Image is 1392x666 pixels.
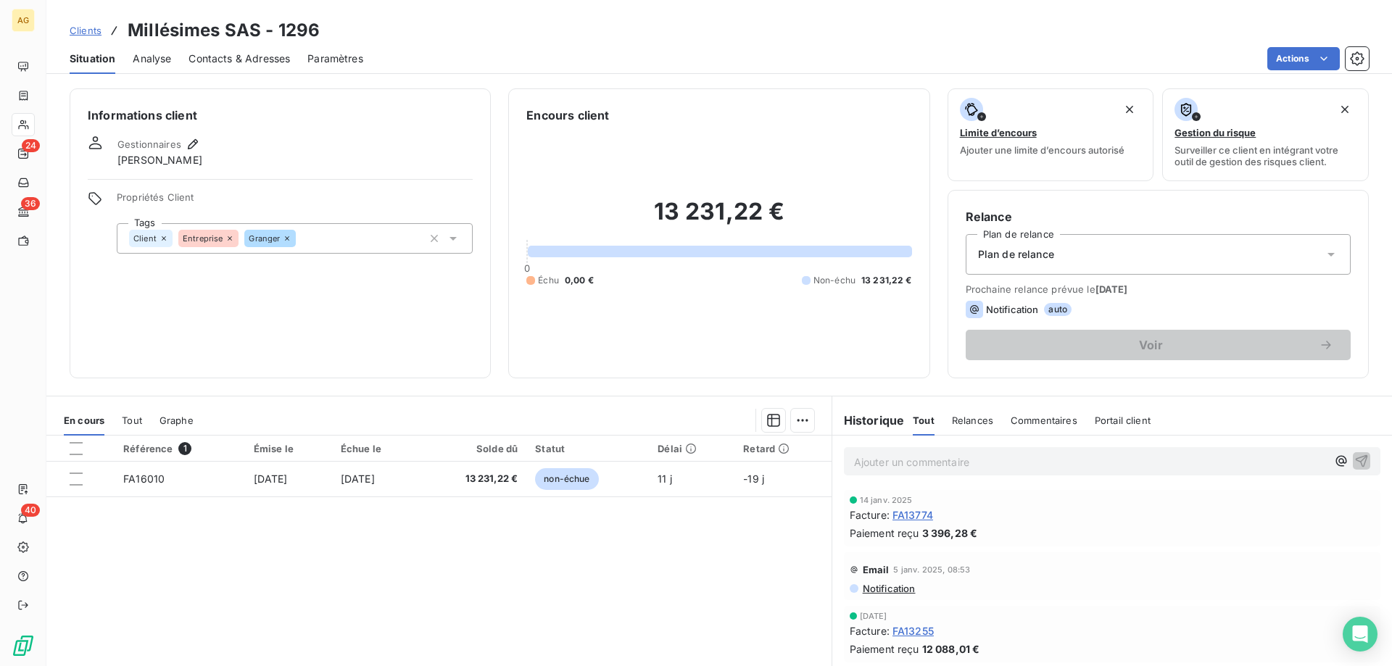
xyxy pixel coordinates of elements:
span: 5 janv. 2025, 08:53 [893,565,970,574]
span: Surveiller ce client en intégrant votre outil de gestion des risques client. [1174,144,1356,167]
span: Entreprise [183,234,223,243]
h2: 13 231,22 € [526,197,911,241]
span: Graphe [159,415,194,426]
span: Notification [986,304,1039,315]
span: [PERSON_NAME] [117,153,202,167]
span: Facture : [850,507,890,523]
span: 3 396,28 € [922,525,978,541]
span: 13 231,22 € [429,472,518,486]
span: Portail client [1095,415,1151,426]
div: Émise le [254,443,323,454]
span: Prochaine relance prévue le [966,283,1351,295]
span: Email [863,564,890,575]
span: [DATE] [1095,283,1128,295]
div: Open Intercom Messenger [1343,617,1377,652]
div: Solde dû [429,443,518,454]
span: 1 [178,442,191,455]
span: Contacts & Adresses [188,51,290,66]
button: Actions [1267,47,1340,70]
span: Non-échu [813,274,855,287]
span: Situation [70,51,115,66]
span: [DATE] [341,473,375,485]
span: Limite d’encours [960,127,1037,138]
span: Notification [861,583,916,594]
div: Échue le [341,443,412,454]
span: Gestion du risque [1174,127,1256,138]
div: Délai [658,443,726,454]
span: FA13255 [892,623,934,638]
span: FA16010 [123,473,165,485]
span: Clients [70,25,101,36]
span: 40 [21,504,40,517]
span: 14 janv. 2025 [860,496,913,504]
span: FA13774 [892,507,933,523]
span: Gestionnaires [117,138,181,150]
span: [DATE] [254,473,288,485]
span: Plan de relance [978,247,1054,262]
button: Voir [966,330,1351,360]
div: Référence [123,442,236,455]
h6: Relance [966,208,1351,225]
span: Propriétés Client [117,191,473,212]
span: -19 j [743,473,764,485]
span: [DATE] [860,612,887,620]
div: Retard [743,443,822,454]
button: Gestion du risqueSurveiller ce client en intégrant votre outil de gestion des risques client. [1162,88,1369,181]
span: Ajouter une limite d’encours autorisé [960,144,1124,156]
h6: Historique [832,412,905,429]
span: 0,00 € [565,274,594,287]
span: Facture : [850,623,890,638]
div: Statut [535,443,640,454]
h3: Millésimes SAS - 1296 [128,17,320,43]
span: Paiement reçu [850,641,919,657]
div: AG [12,9,35,32]
span: En cours [64,415,104,426]
span: 0 [524,262,530,274]
span: Tout [122,415,142,426]
span: 13 231,22 € [861,274,912,287]
input: Ajouter une valeur [296,232,307,245]
span: Relances [952,415,993,426]
span: 36 [21,197,40,210]
a: Clients [70,23,101,38]
img: Logo LeanPay [12,634,35,657]
span: 12 088,01 € [922,641,980,657]
span: Tout [913,415,935,426]
h6: Informations client [88,107,473,124]
span: non-échue [535,468,598,490]
span: Granger [249,234,280,243]
span: Commentaires [1011,415,1077,426]
span: 24 [22,139,40,152]
span: Paramètres [307,51,363,66]
span: Paiement reçu [850,525,919,541]
span: Échu [538,274,559,287]
span: Analyse [133,51,171,66]
span: Client [133,234,157,243]
h6: Encours client [526,107,609,124]
span: Voir [983,339,1319,351]
span: 11 j [658,473,672,485]
button: Limite d’encoursAjouter une limite d’encours autorisé [948,88,1154,181]
span: auto [1044,303,1072,316]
